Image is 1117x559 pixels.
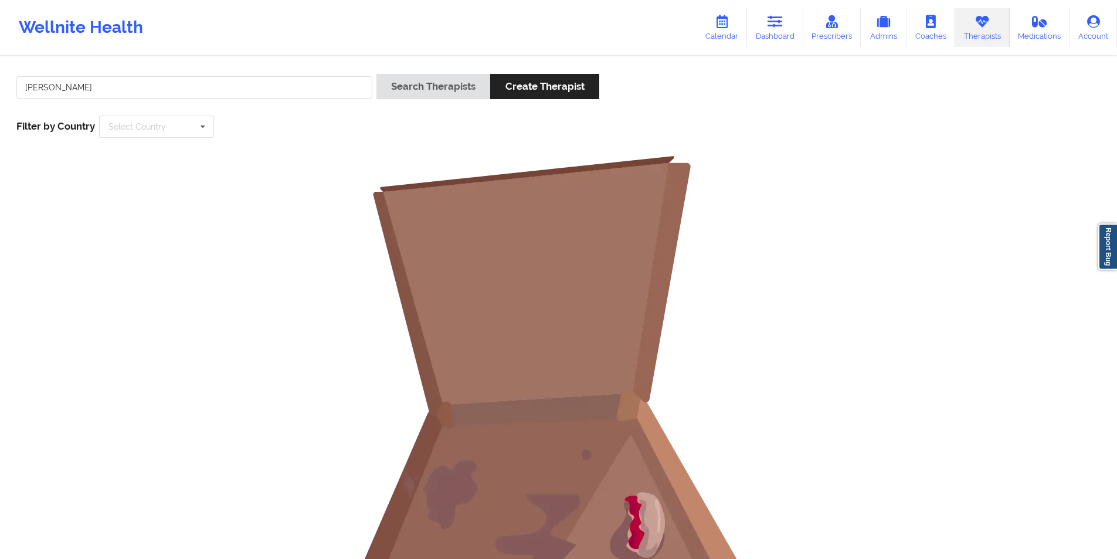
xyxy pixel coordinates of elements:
[1098,223,1117,270] a: Report Bug
[861,8,906,47] a: Admins
[906,8,955,47] a: Coaches
[697,8,747,47] a: Calendar
[1070,8,1117,47] a: Account
[376,74,490,99] button: Search Therapists
[747,8,803,47] a: Dashboard
[490,74,599,99] button: Create Therapist
[955,8,1010,47] a: Therapists
[16,76,372,99] input: Search Keywords
[16,120,95,132] span: Filter by Country
[1010,8,1070,47] a: Medications
[108,123,166,131] div: Select Country
[803,8,861,47] a: Prescribers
